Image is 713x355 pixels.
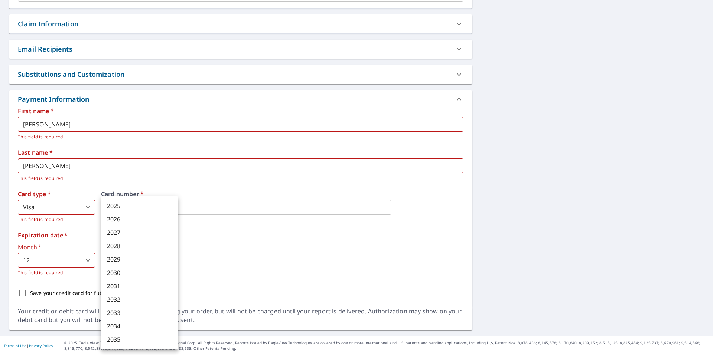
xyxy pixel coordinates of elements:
li: 2034 [101,319,178,333]
li: 2030 [101,266,178,279]
li: 2027 [101,226,178,239]
li: 2029 [101,253,178,266]
li: 2032 [101,293,178,306]
li: 2031 [101,279,178,293]
li: 2028 [101,239,178,253]
li: 2035 [101,333,178,346]
li: 2026 [101,213,178,226]
li: 2025 [101,199,178,213]
li: 2033 [101,306,178,319]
